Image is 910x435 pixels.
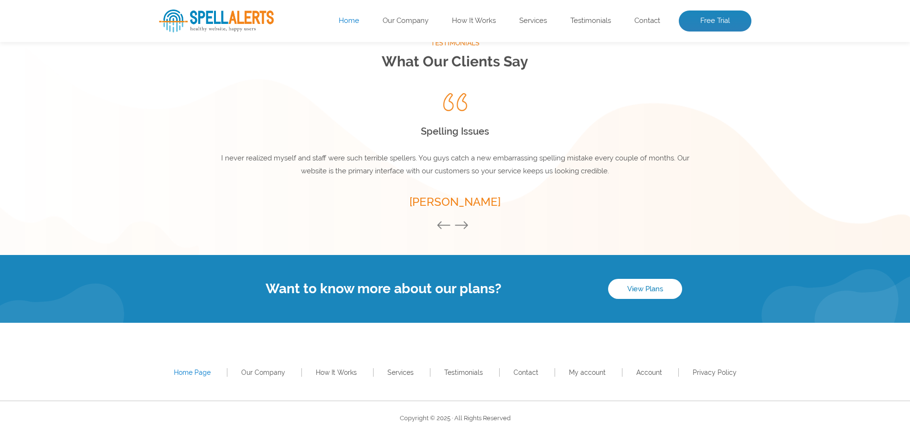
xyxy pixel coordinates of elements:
[517,55,708,64] img: Free Webiste Analysis
[400,414,511,422] span: Copyright © 2025 · All Rights Reserved
[383,16,428,26] a: Our Company
[241,369,285,376] a: Our Company
[679,11,751,32] a: Free Trial
[221,154,689,175] span: I never realized myself and staff were such terrible spellers. You guys catch a new embarrassing ...
[608,279,682,299] a: View Plans
[159,82,500,112] p: Enter your website’s URL to see spelling mistakes, broken links and more
[159,39,219,72] span: Free
[454,221,473,231] button: Next
[634,16,660,26] a: Contact
[159,366,751,379] nav: Footer Primary Menu
[443,93,467,111] img: Quote
[437,221,456,231] button: Previous
[570,16,611,26] a: Testimonials
[519,16,547,26] a: Services
[693,369,737,376] a: Privacy Policy
[387,369,414,376] a: Services
[514,369,538,376] a: Contact
[452,16,496,26] a: How It Works
[316,369,357,376] a: How It Works
[216,123,694,140] h2: Spelling Issues
[159,281,608,297] h4: Want to know more about our plans?
[339,16,359,26] a: Home
[569,369,606,376] a: My account
[636,369,662,376] a: Account
[159,10,274,32] img: SpellAlerts
[514,31,751,193] img: Free Webiste Analysis
[174,369,211,376] a: Home Page
[444,369,483,376] a: Testimonials
[159,155,244,179] button: Scan Website
[216,192,694,212] h5: [PERSON_NAME]
[159,119,422,145] input: Enter Your URL
[159,39,500,72] h1: Website Analysis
